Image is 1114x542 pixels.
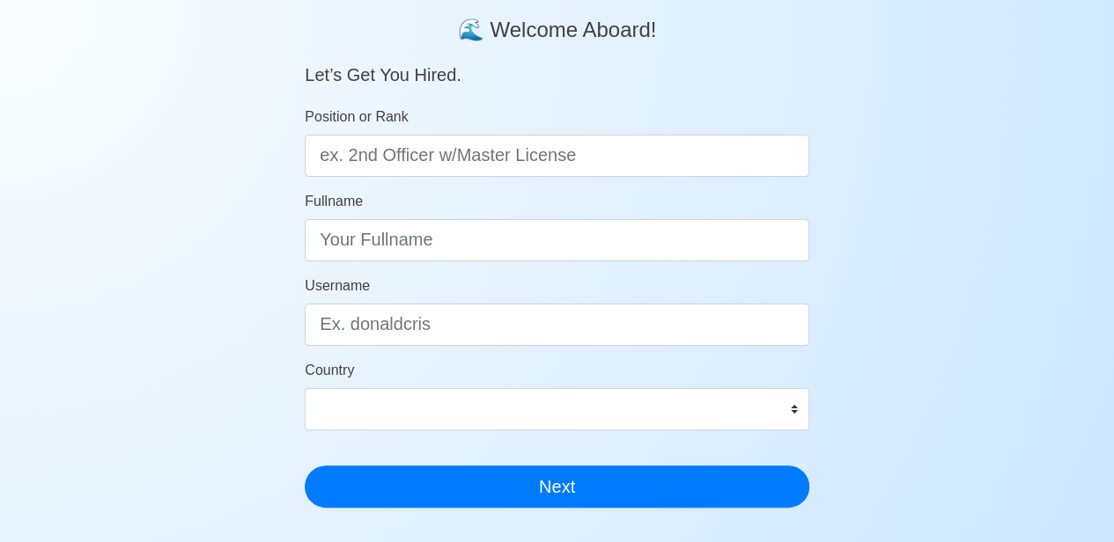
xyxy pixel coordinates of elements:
span: Fullname [305,194,363,209]
h5: Let’s Get You Hired. [305,43,809,85]
input: Your Fullname [305,219,809,261]
span: Username [305,278,370,293]
label: Country [305,360,354,381]
span: Position or Rank [305,109,408,124]
input: ex. 2nd Officer w/Master License [305,135,809,177]
input: Ex. donaldcris [305,304,809,346]
h4: 🌊 Welcome Aboard! [305,4,809,43]
button: Next [305,465,809,508]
